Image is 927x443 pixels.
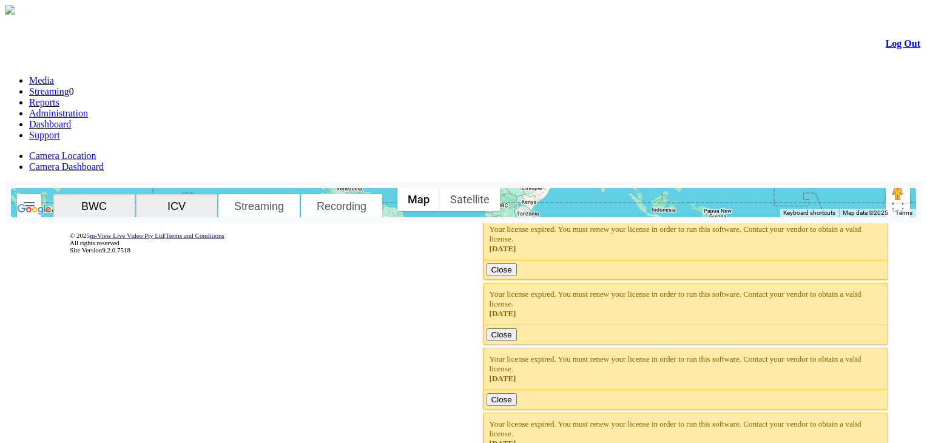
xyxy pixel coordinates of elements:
span: 9.2.0.7518 [102,246,130,254]
button: Streaming [218,194,300,218]
button: BWC [53,194,135,218]
button: Drag Pegman onto the map to open Street View [886,178,910,203]
div: Site Version [70,246,920,254]
img: Google [14,201,54,217]
a: Support [29,130,60,140]
span: ICV [141,200,212,213]
button: Search [17,194,41,218]
a: Dashboard [29,119,71,129]
button: Recording [301,194,382,218]
button: Toggle fullscreen view [886,194,910,218]
button: Close [487,393,517,406]
span: Map data ©2025 [843,209,888,216]
span: BWC [58,200,130,213]
button: Show satellite imagery [440,187,500,211]
div: © 2025 | All rights reserved [70,232,920,254]
a: Media [29,75,54,86]
a: Log Out [886,38,920,49]
span: 0 [69,86,74,96]
button: Close [487,263,517,276]
button: Keyboard shortcuts [783,209,835,217]
a: Terms (opens in new tab) [895,209,912,216]
span: [DATE] [490,374,516,383]
a: Open this area in Google Maps (opens a new window) [14,201,54,217]
div: Your license expired. You must renew your license in order to run this software. Contact your ven... [490,289,882,319]
a: Streaming [29,86,69,96]
button: ICV [136,194,217,218]
a: Administration [29,108,88,118]
img: svg+xml,%3Csvg%20xmlns%3D%22http%3A%2F%2Fwww.w3.org%2F2000%2Fsvg%22%20height%3D%2224%22%20viewBox... [22,198,36,213]
span: [DATE] [490,309,516,318]
a: Camera Location [29,150,96,161]
a: Terms and Conditions [166,232,224,239]
a: Camera Dashboard [29,161,104,172]
a: m-View Live Video Pty Ltd [90,232,164,239]
span: Recording [306,200,377,213]
a: Reports [29,97,59,107]
button: Close [487,328,517,341]
img: DigiCert Secured Site Seal [13,225,61,260]
span: Streaming [223,200,295,213]
div: Your license expired. You must renew your license in order to run this software. Contact your ven... [490,354,882,384]
img: arrow-3.png [5,5,15,15]
button: Show street map [397,187,440,211]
